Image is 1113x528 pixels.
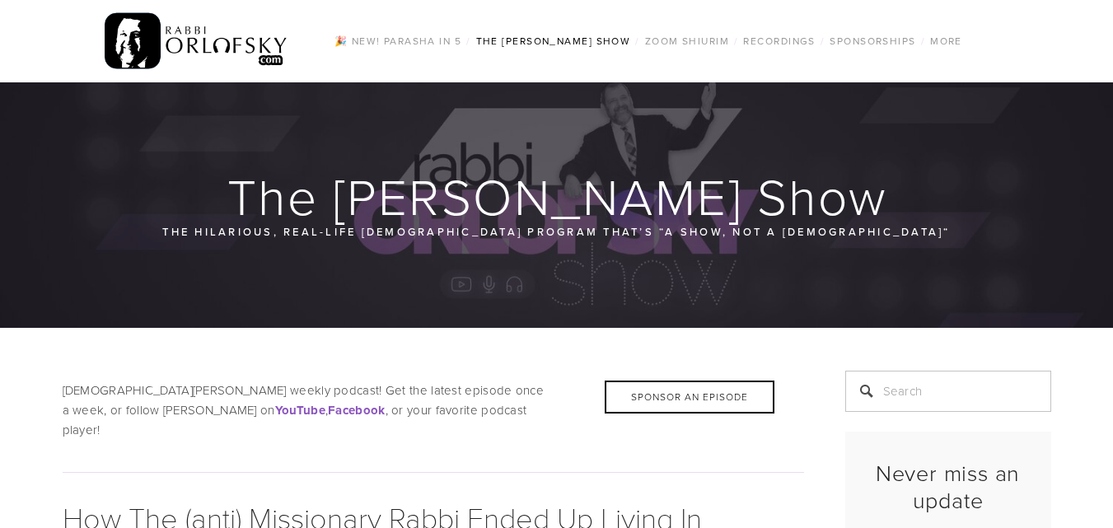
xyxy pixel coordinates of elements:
p: [DEMOGRAPHIC_DATA][PERSON_NAME] weekly podcast! Get the latest episode once a week, or follow [PE... [63,381,804,440]
a: Sponsorships [825,30,920,52]
span: / [466,34,470,48]
img: RabbiOrlofsky.com [105,9,288,73]
span: / [635,34,639,48]
span: / [734,34,738,48]
a: YouTube [275,401,325,418]
strong: Facebook [328,401,385,419]
a: Recordings [738,30,820,52]
p: The hilarious, real-life [DEMOGRAPHIC_DATA] program that’s “a show, not a [DEMOGRAPHIC_DATA]“ [161,222,952,241]
h2: Never miss an update [859,460,1037,513]
a: More [925,30,967,52]
strong: YouTube [275,401,325,419]
a: 🎉 NEW! Parasha in 5 [330,30,466,52]
a: Zoom Shiurim [640,30,734,52]
a: Facebook [328,401,385,418]
div: Sponsor an Episode [605,381,774,414]
span: / [921,34,925,48]
h1: The [PERSON_NAME] Show [63,170,1053,222]
input: Search [845,371,1051,412]
span: / [821,34,825,48]
a: The [PERSON_NAME] Show [471,30,636,52]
